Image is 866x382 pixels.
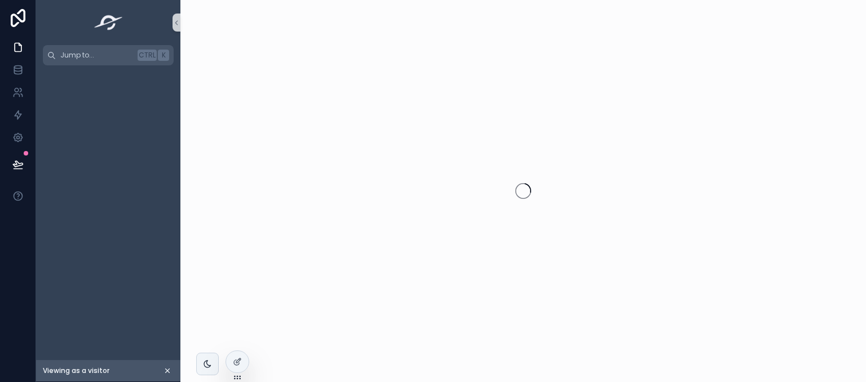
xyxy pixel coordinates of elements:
[43,45,174,65] button: Jump to...CtrlK
[60,51,133,60] span: Jump to...
[43,366,109,375] span: Viewing as a visitor
[138,50,157,61] span: Ctrl
[159,51,168,60] span: K
[91,14,126,32] img: App logo
[36,65,180,86] div: scrollable content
